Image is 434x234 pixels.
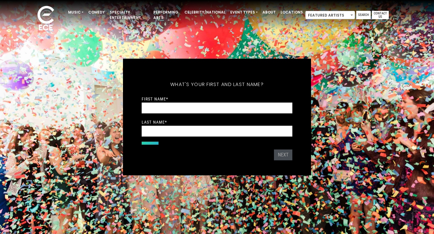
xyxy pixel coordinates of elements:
[142,119,167,125] label: Last Name
[182,7,228,17] a: Celebrity/National
[278,7,305,17] a: Locations
[107,7,151,23] a: Specialty Entertainment
[356,11,371,19] a: Search
[306,11,355,20] span: Featured Artists
[142,74,292,95] h5: What's your first and last name?
[66,7,86,17] a: Music
[305,11,355,19] span: Featured Artists
[142,96,168,102] label: First Name
[228,7,260,17] a: Event Types
[260,7,278,17] a: About
[151,7,182,23] a: Performing Arts
[86,7,107,17] a: Comedy
[31,4,61,33] img: ece_new_logo_whitev2-1.png
[372,11,389,19] a: Contact Us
